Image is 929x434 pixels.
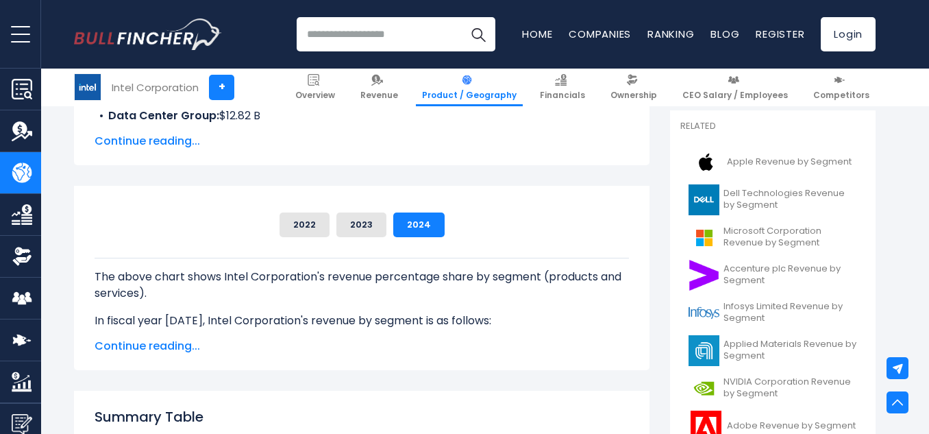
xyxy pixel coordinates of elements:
img: NVDA logo [689,373,719,404]
span: Overview [295,90,335,101]
img: Bullfincher logo [74,19,222,50]
a: Overview [289,69,341,106]
img: DELL logo [689,184,719,215]
p: Related [680,121,865,132]
a: Blog [710,27,739,41]
b: Data Center Group: [108,108,219,123]
span: Continue reading... [95,133,629,149]
a: Ownership [604,69,663,106]
a: Financials [534,69,591,106]
span: Adobe Revenue by Segment [727,420,856,432]
span: CEO Salary / Employees [682,90,788,101]
button: 2023 [336,213,386,237]
span: Continue reading... [95,338,629,354]
a: Applied Materials Revenue by Segment [680,332,865,370]
a: Competitors [807,69,876,106]
img: AMAT logo [689,335,719,366]
a: Apple Revenue by Segment [680,143,865,181]
span: Infosys Limited Revenue by Segment [723,301,857,324]
button: 2024 [393,213,445,237]
a: Ranking [647,27,694,41]
p: In fiscal year [DATE], Intel Corporation's revenue by segment is as follows: [95,313,629,329]
a: Register [756,27,804,41]
h2: Summary Table [95,407,629,427]
a: Login [821,17,876,51]
span: Competitors [813,90,869,101]
a: Infosys Limited Revenue by Segment [680,294,865,332]
img: INFY logo [689,298,719,328]
a: Dell Technologies Revenue by Segment [680,181,865,219]
a: + [209,75,234,100]
img: AAPL logo [689,147,723,178]
a: Microsoft Corporation Revenue by Segment [680,219,865,256]
a: Companies [569,27,631,41]
img: ACN logo [689,260,719,291]
span: Apple Revenue by Segment [727,156,852,168]
span: Ownership [610,90,657,101]
img: INTC logo [75,74,101,100]
a: Revenue [354,69,404,106]
a: NVIDIA Corporation Revenue by Segment [680,370,865,407]
a: Home [522,27,552,41]
span: Financials [540,90,585,101]
div: Intel Corporation [112,80,199,95]
button: Search [461,17,495,51]
a: Product / Geography [416,69,523,106]
span: Revenue [360,90,398,101]
span: Dell Technologies Revenue by Segment [723,188,857,211]
img: MSFT logo [689,222,719,253]
button: 2022 [280,213,330,237]
li: $12.82 B [95,108,629,124]
a: Accenture plc Revenue by Segment [680,256,865,294]
span: NVIDIA Corporation Revenue by Segment [723,376,857,400]
a: CEO Salary / Employees [676,69,794,106]
span: Microsoft Corporation Revenue by Segment [723,226,857,249]
a: Go to homepage [74,19,221,50]
p: The above chart shows Intel Corporation's revenue percentage share by segment (products and servi... [95,269,629,302]
span: Product / Geography [422,90,517,101]
span: Accenture plc Revenue by Segment [723,263,857,287]
img: Ownership [12,246,32,267]
span: Applied Materials Revenue by Segment [723,339,857,362]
